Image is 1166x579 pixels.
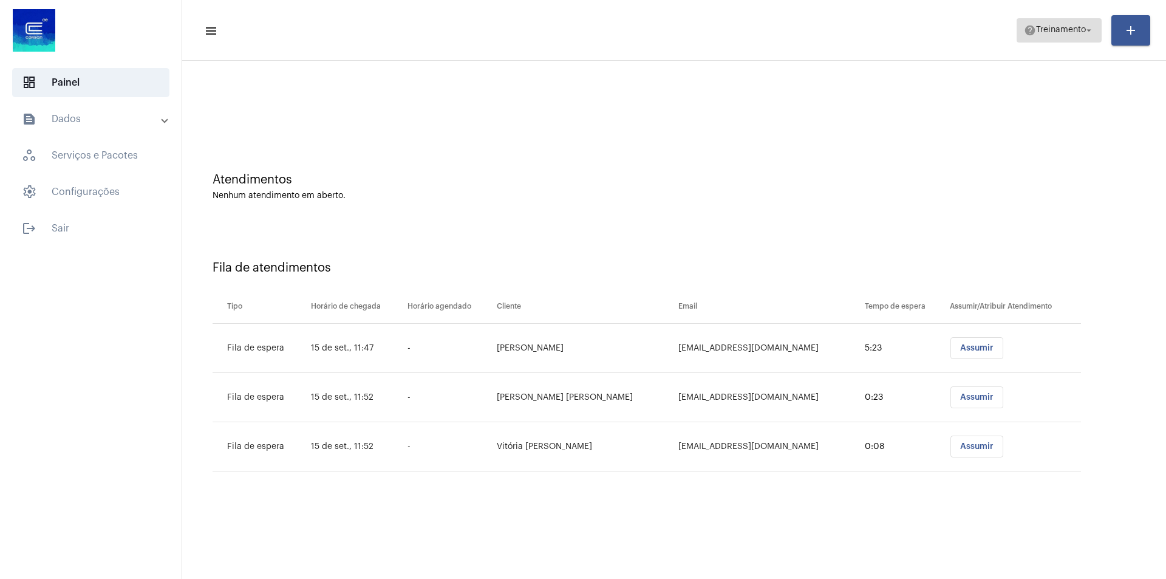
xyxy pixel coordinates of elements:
[22,148,36,163] span: sidenav icon
[204,24,216,38] mat-icon: sidenav icon
[213,261,1136,275] div: Fila de atendimentos
[675,373,862,422] td: [EMAIL_ADDRESS][DOMAIN_NAME]
[862,324,947,373] td: 5:23
[675,324,862,373] td: [EMAIL_ADDRESS][DOMAIN_NAME]
[22,112,162,126] mat-panel-title: Dados
[960,442,994,451] span: Assumir
[12,214,169,243] span: Sair
[494,324,675,373] td: [PERSON_NAME]
[675,290,862,324] th: Email
[675,422,862,471] td: [EMAIL_ADDRESS][DOMAIN_NAME]
[404,290,494,324] th: Horário agendado
[308,373,404,422] td: 15 de set., 11:52
[950,436,1081,457] mat-chip-list: selection
[1083,25,1094,36] mat-icon: arrow_drop_down
[862,422,947,471] td: 0:08
[213,422,308,471] td: Fila de espera
[950,386,1003,408] button: Assumir
[950,386,1081,408] mat-chip-list: selection
[213,290,308,324] th: Tipo
[308,290,404,324] th: Horário de chegada
[950,436,1003,457] button: Assumir
[22,112,36,126] mat-icon: sidenav icon
[950,337,1003,359] button: Assumir
[1036,26,1086,35] span: Treinamento
[1017,18,1102,43] button: Treinamento
[7,104,182,134] mat-expansion-panel-header: sidenav iconDados
[308,422,404,471] td: 15 de set., 11:52
[12,141,169,170] span: Serviços e Pacotes
[862,373,947,422] td: 0:23
[494,373,675,422] td: [PERSON_NAME] [PERSON_NAME]
[213,373,308,422] td: Fila de espera
[494,422,675,471] td: Vitória [PERSON_NAME]
[22,185,36,199] span: sidenav icon
[213,173,1136,187] div: Atendimentos
[1024,24,1036,36] mat-icon: help
[404,422,494,471] td: -
[960,393,994,402] span: Assumir
[22,221,36,236] mat-icon: sidenav icon
[213,191,1136,200] div: Nenhum atendimento em aberto.
[404,324,494,373] td: -
[12,177,169,207] span: Configurações
[22,75,36,90] span: sidenav icon
[404,373,494,422] td: -
[308,324,404,373] td: 15 de set., 11:47
[947,290,1081,324] th: Assumir/Atribuir Atendimento
[862,290,947,324] th: Tempo de espera
[10,6,58,55] img: d4669ae0-8c07-2337-4f67-34b0df7f5ae4.jpeg
[1123,23,1138,38] mat-icon: add
[213,324,308,373] td: Fila de espera
[950,337,1081,359] mat-chip-list: selection
[960,344,994,352] span: Assumir
[494,290,675,324] th: Cliente
[12,68,169,97] span: Painel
